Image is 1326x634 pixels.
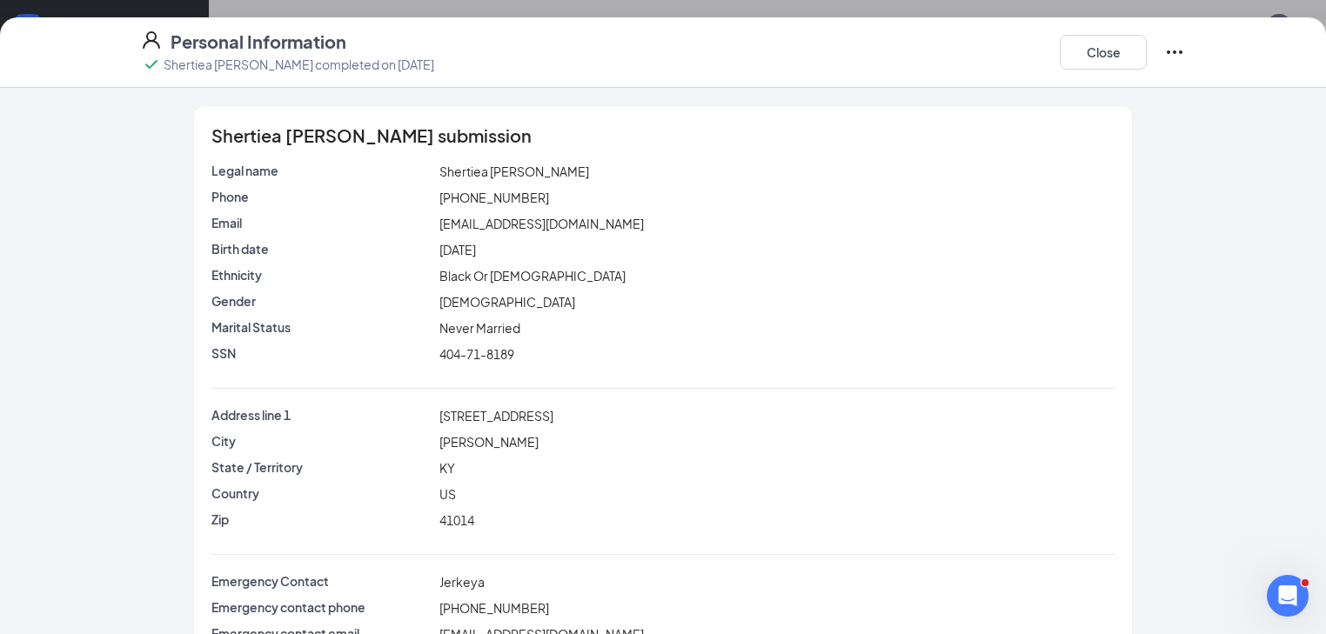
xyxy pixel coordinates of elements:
span: Shertiea [PERSON_NAME] [439,164,589,179]
p: Zip [211,511,432,528]
span: [DATE] [439,242,476,257]
span: Jerkeya [439,574,485,590]
iframe: Intercom live chat [1267,575,1309,617]
span: KY [439,460,455,476]
svg: Checkmark [141,54,162,75]
p: Country [211,484,432,502]
p: Emergency Contact [211,572,432,590]
p: Legal name [211,162,432,179]
span: [PERSON_NAME] [439,434,539,450]
span: Never Married [439,320,520,336]
p: Phone [211,188,432,205]
span: [PHONE_NUMBER] [439,190,549,205]
p: Shertiea [PERSON_NAME] completed on [DATE] [164,56,434,73]
span: Black Or [DEMOGRAPHIC_DATA] [439,268,626,284]
p: Emergency contact phone [211,598,432,616]
p: Ethnicity [211,266,432,284]
p: Birth date [211,240,432,257]
p: Marital Status [211,318,432,336]
p: Gender [211,292,432,310]
p: Address line 1 [211,406,432,424]
span: [EMAIL_ADDRESS][DOMAIN_NAME] [439,216,644,231]
span: US [439,486,456,502]
span: Shertiea [PERSON_NAME] submission [211,127,532,144]
span: [DEMOGRAPHIC_DATA] [439,294,575,310]
p: SSN [211,344,432,362]
span: [PHONE_NUMBER] [439,600,549,616]
p: City [211,432,432,450]
svg: Ellipses [1164,42,1185,63]
span: 404-71-8189 [439,346,514,362]
span: 41014 [439,512,474,528]
h4: Personal Information [171,30,346,54]
span: [STREET_ADDRESS] [439,408,553,424]
button: Close [1060,35,1147,70]
p: Email [211,214,432,231]
p: State / Territory [211,458,432,476]
svg: User [141,30,162,50]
